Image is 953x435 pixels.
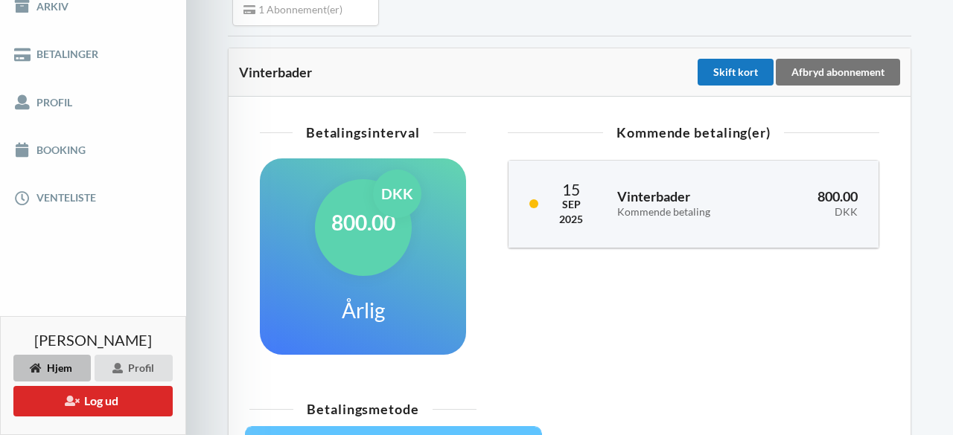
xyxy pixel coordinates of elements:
button: Log ud [13,386,173,416]
div: Sep [559,197,583,212]
div: Kommende betaling(er) [508,126,879,139]
div: Betalingsinterval [260,126,466,139]
div: Skift kort [698,59,774,86]
div: Kommende betaling [617,206,753,219]
div: Hjem [13,355,91,381]
div: DKK [774,206,858,219]
div: DKK [373,170,421,218]
div: Betalingsmetode [249,402,476,416]
h3: Vinterbader [617,188,753,218]
h1: Årlig [342,297,385,323]
h1: 800.00 [331,209,395,236]
div: Afbryd abonnement [776,59,900,86]
div: 2025 [559,212,583,227]
h3: 800.00 [774,188,858,218]
span: [PERSON_NAME] [34,332,152,347]
div: Profil [95,355,173,381]
span: 1 Abonnement(er) [243,3,342,16]
div: 15 [559,181,583,197]
div: Vinterbader [239,65,695,80]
